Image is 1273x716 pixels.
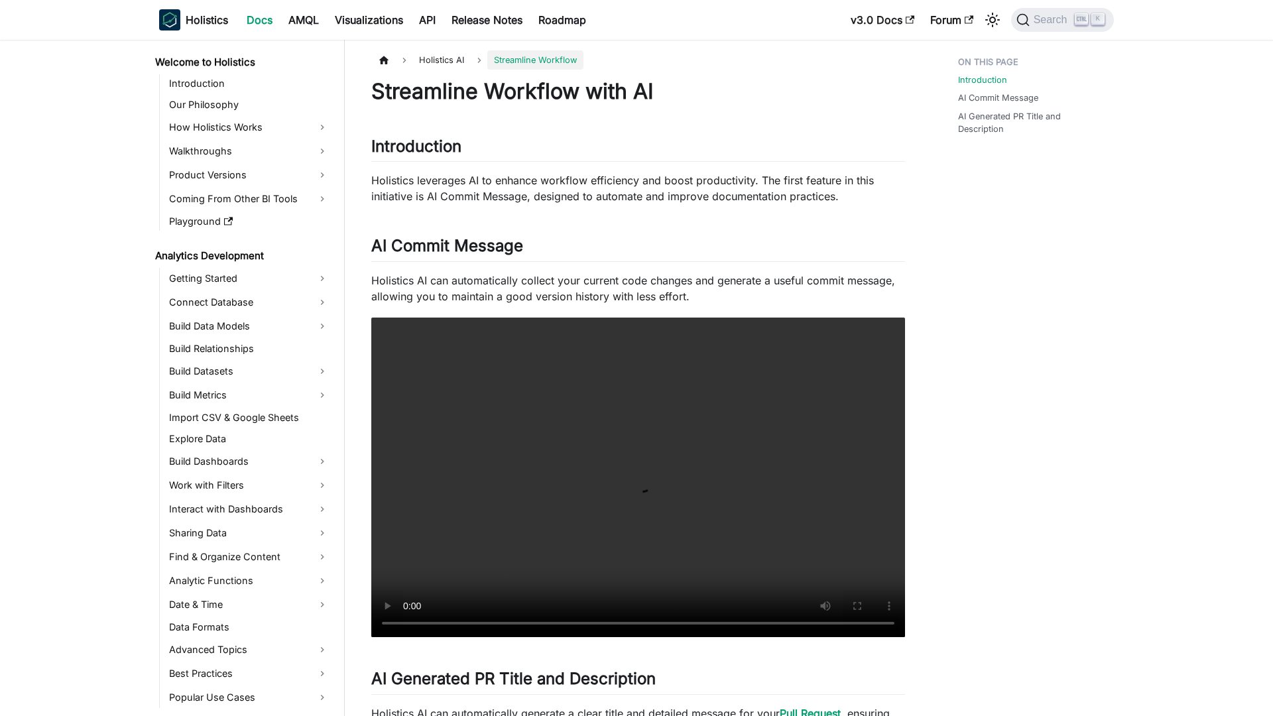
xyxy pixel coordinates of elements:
a: AI Commit Message [958,91,1038,104]
a: Introduction [165,74,333,93]
h2: AI Commit Message [371,236,905,261]
a: Popular Use Cases [165,687,333,708]
h1: Streamline Workflow with AI [371,78,905,105]
button: Search (Ctrl+K) [1011,8,1114,32]
a: Build Data Models [165,316,333,337]
p: Holistics AI can automatically collect your current code changes and generate a useful commit mes... [371,272,905,304]
a: AMQL [280,9,327,30]
span: Streamline Workflow [487,50,583,70]
a: v3.0 Docs [843,9,922,30]
a: Work with Filters [165,475,333,496]
a: Home page [371,50,396,70]
a: Release Notes [444,9,530,30]
span: Search [1030,14,1075,26]
a: Playground [165,212,333,231]
a: Getting Started [165,268,333,289]
video: Your browser does not support embedding video, but you can . [371,318,905,638]
h2: Introduction [371,137,905,162]
nav: Breadcrumbs [371,50,905,70]
a: Welcome to Holistics [151,53,333,72]
a: AI Generated PR Title and Description [958,110,1106,135]
a: Roadmap [530,9,594,30]
a: Interact with Dashboards [165,499,333,520]
a: Build Relationships [165,339,333,358]
p: Holistics leverages AI to enhance workflow efficiency and boost productivity. The first feature i... [371,172,905,204]
a: Sharing Data [165,522,333,544]
kbd: K [1091,13,1105,25]
button: Switch between dark and light mode (currently light mode) [982,9,1003,30]
a: Date & Time [165,594,333,615]
a: Data Formats [165,618,333,636]
nav: Docs sidebar [146,40,345,716]
a: Build Dashboards [165,451,333,472]
h2: AI Generated PR Title and Description [371,669,905,694]
a: Forum [922,9,981,30]
a: Explore Data [165,430,333,448]
a: Connect Database [165,292,333,313]
a: Our Philosophy [165,95,333,114]
a: Docs [239,9,280,30]
a: Coming From Other BI Tools [165,188,333,209]
a: Analytic Functions [165,570,333,591]
a: Analytics Development [151,247,333,265]
a: How Holistics Works [165,117,333,138]
a: Walkthroughs [165,141,333,162]
a: Build Datasets [165,361,333,382]
a: Build Metrics [165,385,333,406]
img: Holistics [159,9,180,30]
span: Holistics AI [412,50,471,70]
a: Import CSV & Google Sheets [165,408,333,427]
a: Find & Organize Content [165,546,333,567]
a: Advanced Topics [165,639,333,660]
a: HolisticsHolistics [159,9,228,30]
b: Holistics [186,12,228,28]
a: Best Practices [165,663,333,684]
a: Product Versions [165,164,333,186]
a: API [411,9,444,30]
a: Visualizations [327,9,411,30]
a: Introduction [958,74,1007,86]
